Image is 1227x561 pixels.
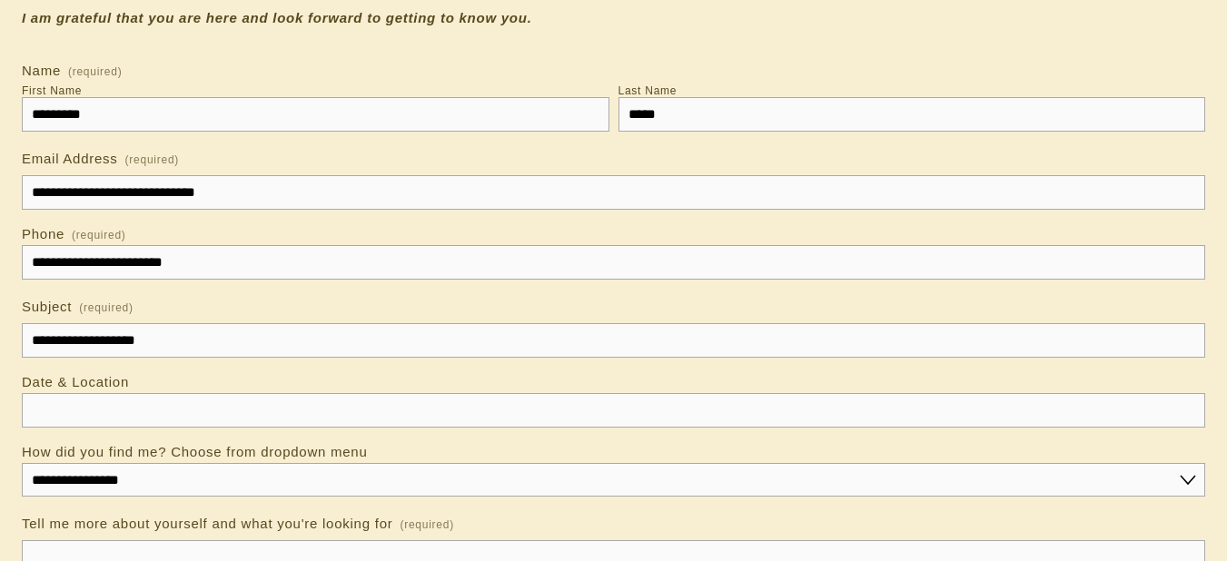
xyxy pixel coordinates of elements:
[22,151,118,166] span: Email Address
[68,66,123,77] span: (required)
[22,374,129,389] span: Date & Location
[22,516,392,531] span: Tell me more about yourself and what you're looking for
[79,296,134,320] span: (required)
[22,463,1205,497] select: How did you find me? Choose from dropdown menu
[22,84,82,97] div: First Name
[22,63,61,78] span: Name
[72,230,126,241] span: (required)
[22,444,368,459] span: How did you find me? Choose from dropdown menu
[22,10,532,25] em: I am grateful that you are here and look forward to getting to know you.
[22,299,72,314] span: Subject
[125,148,180,172] span: (required)
[400,513,454,536] span: (required)
[22,226,64,241] span: Phone
[618,84,678,97] div: Last Name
